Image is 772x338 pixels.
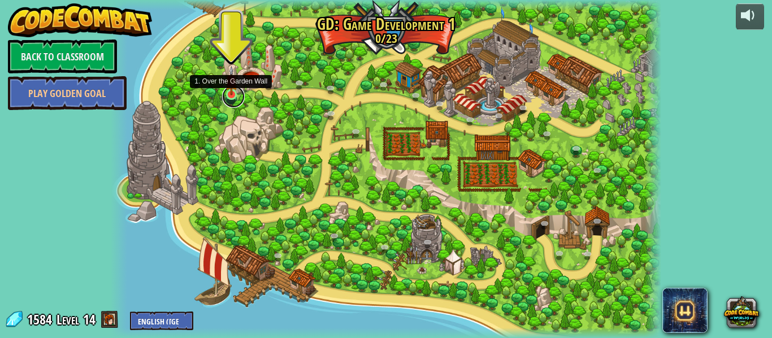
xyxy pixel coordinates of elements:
[57,310,79,329] span: Level
[8,3,153,37] img: CodeCombat - Learn how to code by playing a game
[27,310,55,328] span: 1584
[83,310,96,328] span: 14
[736,3,764,30] button: Adjust volume
[225,66,238,96] img: level-banner-unstarted.png
[8,39,117,73] a: Back to Classroom
[8,76,127,110] a: Play Golden Goal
